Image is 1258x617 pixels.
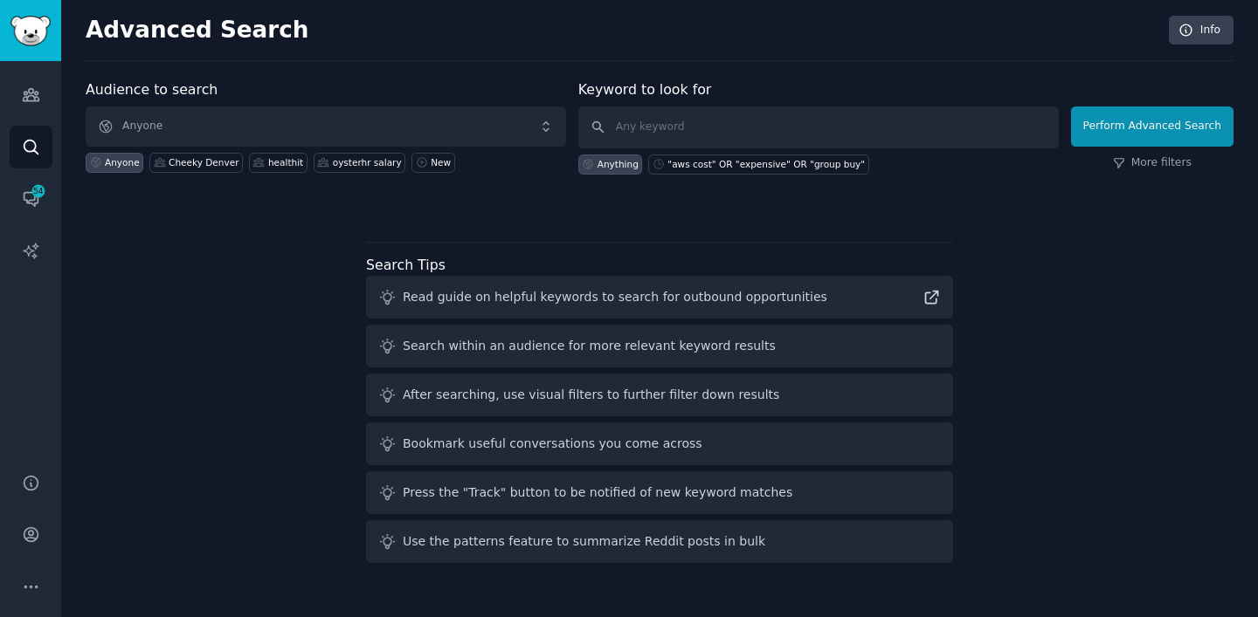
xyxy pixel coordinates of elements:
[86,17,1159,45] h2: Advanced Search
[1071,106,1234,147] button: Perform Advanced Search
[366,257,446,273] label: Search Tips
[1113,155,1192,171] a: More filters
[333,156,402,168] div: oysterhr salary
[403,288,827,306] div: Read guide on helpful keywords to search for outbound opportunities
[598,158,639,170] div: Anything
[10,177,52,220] a: 54
[403,435,702,453] div: Bookmark useful conversations you come across
[403,483,792,502] div: Press the "Track" button to be notified of new keyword matches
[403,386,779,404] div: After searching, use visual filters to further filter down results
[31,185,46,197] span: 54
[667,158,865,170] div: "aws cost" OR "expensive" OR "group buy"
[268,156,303,168] div: healthit
[403,337,776,355] div: Search within an audience for more relevant keyword results
[431,156,451,168] div: New
[1169,16,1234,45] a: Info
[578,106,1059,148] input: Any keyword
[169,156,238,168] div: Cheeky Denver
[86,106,566,147] button: Anyone
[411,153,454,173] a: New
[86,81,218,98] label: Audience to search
[105,156,140,168] div: Anyone
[578,81,712,98] label: Keyword to look for
[10,16,51,46] img: GummySearch logo
[403,532,765,551] div: Use the patterns feature to summarize Reddit posts in bulk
